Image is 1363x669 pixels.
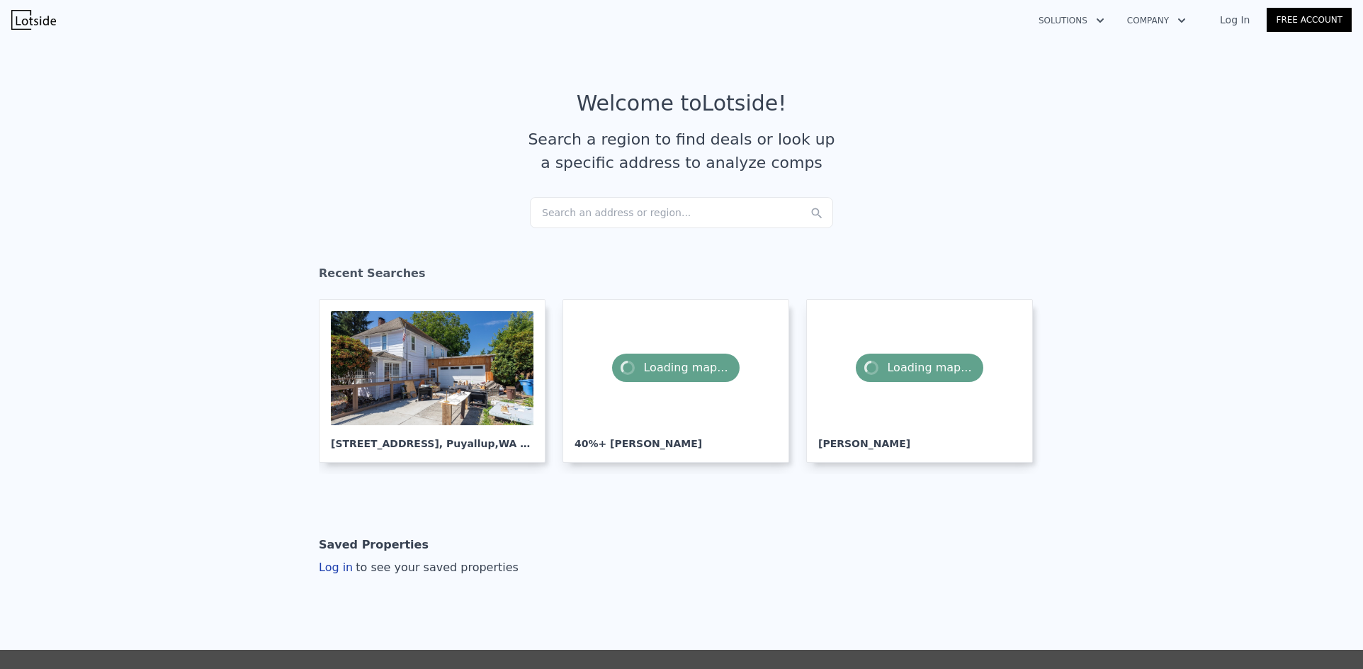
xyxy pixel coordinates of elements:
[806,299,1044,463] a: Loading map...[PERSON_NAME]
[612,354,739,382] span: Loading map...
[1027,8,1116,33] button: Solutions
[530,197,833,228] div: Search an address or region...
[1116,8,1197,33] button: Company
[562,299,801,463] a: Loading map...40%+ [PERSON_NAME]
[575,425,777,451] div: 40%+ [PERSON_NAME]
[331,425,533,451] div: [STREET_ADDRESS] , Puyallup
[319,254,1044,299] div: Recent Searches
[353,561,519,574] span: to see your saved properties
[1203,13,1267,27] a: Log In
[818,425,1021,451] div: [PERSON_NAME]
[319,299,557,463] a: [STREET_ADDRESS], Puyallup,WA 98371
[494,438,555,449] span: , WA 98371
[11,10,56,30] img: Lotside
[577,91,787,116] div: Welcome to Lotside !
[319,531,429,559] div: Saved Properties
[856,354,983,382] span: Loading map...
[1267,8,1352,32] a: Free Account
[523,128,840,174] div: Search a region to find deals or look up a specific address to analyze comps
[319,559,519,576] div: Log in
